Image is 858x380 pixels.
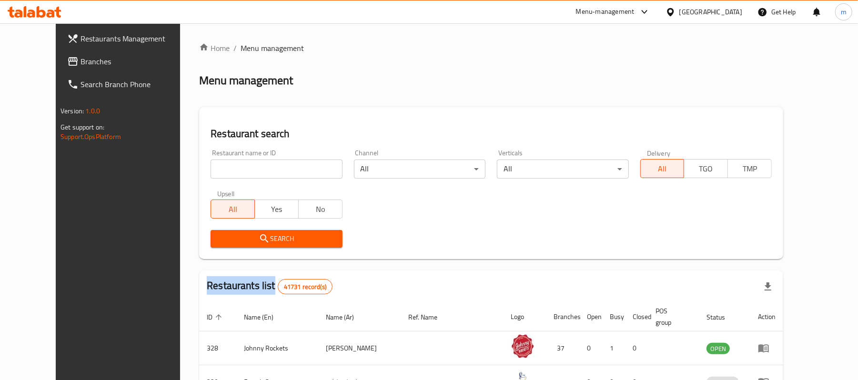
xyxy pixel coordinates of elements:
[640,159,685,178] button: All
[757,275,779,298] div: Export file
[684,159,728,178] button: TGO
[241,42,304,54] span: Menu management
[278,282,332,291] span: 41731 record(s)
[707,311,737,323] span: Status
[207,279,333,294] h2: Restaurants list
[211,160,342,179] input: Search for restaurant name or ID..
[61,105,84,117] span: Version:
[750,302,783,331] th: Action
[841,7,847,17] span: m
[81,79,192,90] span: Search Branch Phone
[602,302,625,331] th: Busy
[497,160,628,179] div: All
[579,331,602,365] td: 0
[727,159,772,178] button: TMP
[217,190,235,197] label: Upsell
[199,331,236,365] td: 328
[579,302,602,331] th: Open
[409,311,450,323] span: Ref. Name
[218,233,334,245] span: Search
[60,73,199,96] a: Search Branch Phone
[758,342,776,354] div: Menu
[259,202,295,216] span: Yes
[298,200,343,219] button: No
[207,311,225,323] span: ID
[707,343,730,354] div: OPEN
[85,105,100,117] span: 1.0.0
[60,50,199,73] a: Branches
[326,311,366,323] span: Name (Ar)
[81,33,192,44] span: Restaurants Management
[244,311,286,323] span: Name (En)
[278,279,333,294] div: Total records count
[211,127,772,141] h2: Restaurant search
[199,73,293,88] h2: Menu management
[199,42,783,54] nav: breadcrumb
[503,302,546,331] th: Logo
[602,331,625,365] td: 1
[318,331,401,365] td: [PERSON_NAME]
[679,7,742,17] div: [GEOGRAPHIC_DATA]
[511,334,535,358] img: Johnny Rockets
[707,343,730,354] span: OPEN
[647,150,671,156] label: Delivery
[254,200,299,219] button: Yes
[732,162,768,176] span: TMP
[688,162,724,176] span: TGO
[303,202,339,216] span: No
[576,6,635,18] div: Menu-management
[656,305,687,328] span: POS group
[354,160,485,179] div: All
[233,42,237,54] li: /
[81,56,192,67] span: Branches
[645,162,681,176] span: All
[546,302,579,331] th: Branches
[199,42,230,54] a: Home
[625,331,648,365] td: 0
[625,302,648,331] th: Closed
[211,200,255,219] button: All
[215,202,251,216] span: All
[211,230,342,248] button: Search
[546,331,579,365] td: 37
[60,27,199,50] a: Restaurants Management
[61,130,121,143] a: Support.OpsPlatform
[236,331,318,365] td: Johnny Rockets
[61,121,104,133] span: Get support on:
